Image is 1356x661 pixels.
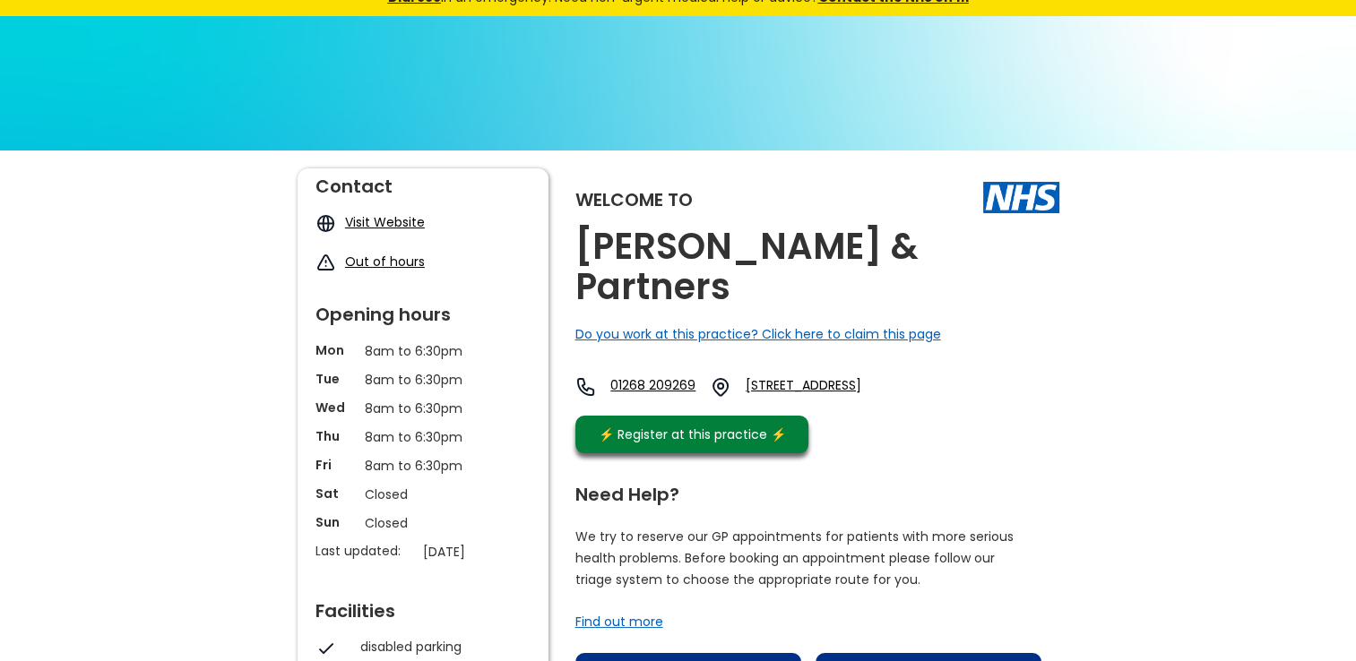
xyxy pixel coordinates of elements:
p: Tue [315,370,356,388]
img: The NHS logo [983,182,1059,212]
div: Welcome to [575,191,693,209]
p: Sun [315,513,356,531]
div: Need Help? [575,476,1041,503]
p: Wed [315,399,356,416]
div: Opening hours [315,296,531,323]
img: telephone icon [575,376,597,398]
div: ⚡️ Register at this practice ⚡️ [590,425,796,444]
p: Closed [365,485,481,504]
p: 8am to 6:30pm [365,427,481,447]
p: 8am to 6:30pm [365,370,481,390]
p: Sat [315,485,356,502]
a: Visit Website [345,213,425,231]
p: Last updated: [315,542,414,560]
p: Fri [315,456,356,474]
img: practice location icon [710,376,731,398]
p: 8am to 6:30pm [365,341,481,361]
p: 8am to 6:30pm [365,456,481,476]
a: ⚡️ Register at this practice ⚡️ [575,416,808,453]
div: disabled parking [360,638,522,656]
a: Do you work at this practice? Click here to claim this page [575,325,941,343]
a: Out of hours [345,253,425,270]
p: [DATE] [423,542,540,562]
p: We try to reserve our GP appointments for patients with more serious health problems. Before book... [575,526,1015,590]
img: globe icon [315,213,336,234]
p: Mon [315,341,356,359]
h2: [PERSON_NAME] & Partners [575,227,1059,307]
a: 01268 209269 [610,376,695,398]
a: Find out more [575,613,663,631]
p: 8am to 6:30pm [365,399,481,418]
div: Facilities [315,593,531,620]
p: Closed [365,513,481,533]
a: [STREET_ADDRESS] [746,376,916,398]
div: Contact [315,168,531,195]
p: Thu [315,427,356,445]
img: exclamation icon [315,253,336,273]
